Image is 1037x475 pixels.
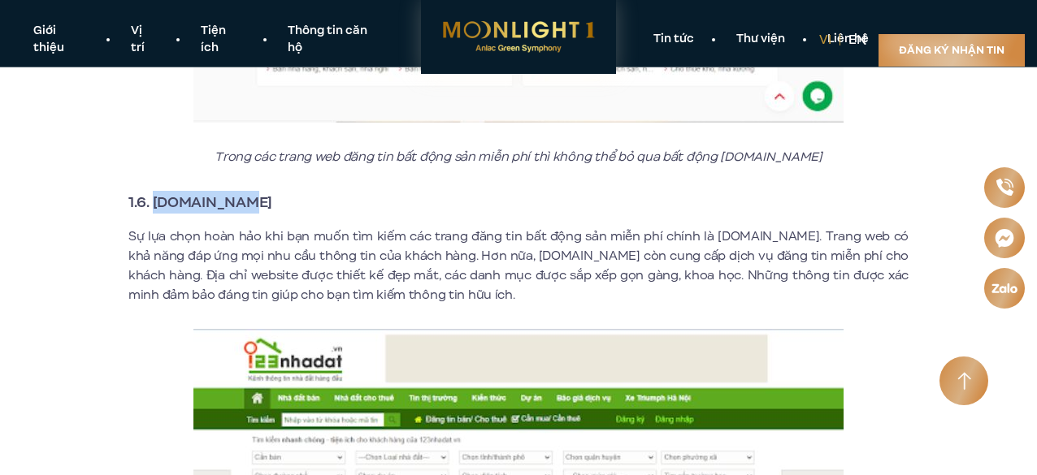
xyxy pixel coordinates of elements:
[994,227,1015,248] img: Messenger icon
[957,372,971,391] img: Arrow icon
[632,31,715,48] a: Tin tức
[215,148,822,166] em: Trong các trang web đăng tin bất động sản miễn phí thì không thể bỏ qua bất động [DOMAIN_NAME]
[128,227,909,304] p: Sự lựa chọn hoàn hảo khi bạn muốn tìm kiếm các trang đăng tin bất động sản miễn phí chính là [DOM...
[267,23,405,57] a: Thông tin căn hộ
[128,192,272,213] strong: 1.6. [DOMAIN_NAME]
[819,31,831,49] a: vi
[995,178,1013,196] img: Phone icon
[110,23,179,57] a: Vị trí
[715,31,806,48] a: Thư viện
[12,23,110,57] a: Giới thiệu
[848,31,866,49] a: en
[879,34,1025,67] a: Đăng ký nhận tin
[806,31,890,48] a: Liên hệ
[180,23,267,57] a: Tiện ích
[991,282,1018,294] img: Zalo icon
